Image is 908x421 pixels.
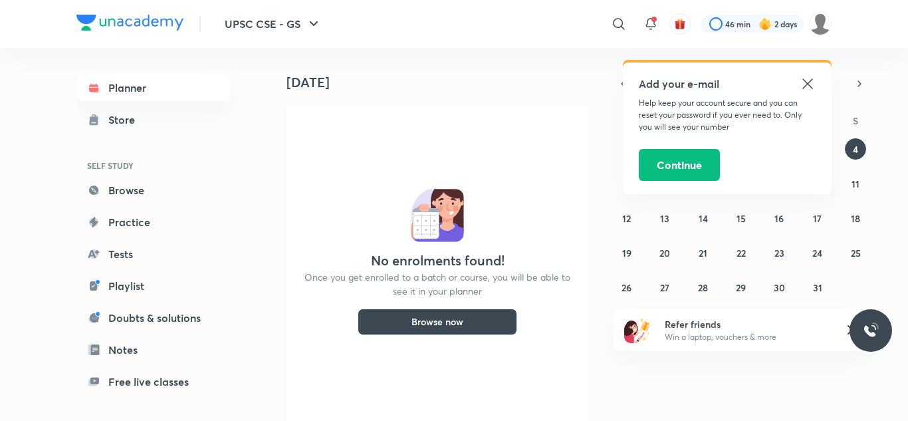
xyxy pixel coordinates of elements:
[863,323,879,339] img: ttu
[699,212,708,225] abbr: October 14, 2025
[693,277,714,298] button: October 28, 2025
[758,17,772,31] img: streak
[639,76,816,92] h5: Add your e-mail
[768,208,790,229] button: October 16, 2025
[654,208,675,229] button: October 13, 2025
[660,281,669,294] abbr: October 27, 2025
[411,189,464,242] img: No events
[616,242,637,263] button: October 19, 2025
[731,242,752,263] button: October 22, 2025
[286,74,599,90] h4: [DATE]
[693,242,714,263] button: October 21, 2025
[851,178,859,190] abbr: October 11, 2025
[731,208,752,229] button: October 15, 2025
[812,247,822,259] abbr: October 24, 2025
[660,212,669,225] abbr: October 13, 2025
[654,242,675,263] button: October 20, 2025
[807,208,828,229] button: October 17, 2025
[674,18,686,30] img: avatar
[768,242,790,263] button: October 23, 2025
[616,277,637,298] button: October 26, 2025
[845,173,866,194] button: October 11, 2025
[76,368,231,395] a: Free live classes
[813,212,822,225] abbr: October 17, 2025
[807,277,828,298] button: October 31, 2025
[853,143,858,156] abbr: October 4, 2025
[851,247,861,259] abbr: October 25, 2025
[845,242,866,263] button: October 25, 2025
[76,305,231,331] a: Doubts & solutions
[616,173,637,194] button: October 5, 2025
[851,212,860,225] abbr: October 18, 2025
[665,331,828,343] p: Win a laptop, vouchers & more
[809,13,832,35] img: Ankit
[76,15,183,34] a: Company Logo
[654,277,675,298] button: October 27, 2025
[358,309,517,335] button: Browse now
[616,208,637,229] button: October 12, 2025
[774,281,785,294] abbr: October 30, 2025
[639,97,816,133] p: Help keep your account secure and you can reset your password if you ever need to. Only you will ...
[624,317,651,343] img: referral
[774,247,784,259] abbr: October 23, 2025
[76,15,183,31] img: Company Logo
[665,317,828,331] h6: Refer friends
[699,247,707,259] abbr: October 21, 2025
[698,281,708,294] abbr: October 28, 2025
[622,212,631,225] abbr: October 12, 2025
[76,273,231,299] a: Playlist
[693,208,714,229] button: October 14, 2025
[217,11,330,37] button: UPSC CSE - GS
[736,281,746,294] abbr: October 29, 2025
[622,247,631,259] abbr: October 19, 2025
[639,149,720,181] button: Continue
[737,247,746,259] abbr: October 22, 2025
[853,114,858,127] abbr: Saturday
[302,270,572,298] p: Once you get enrolled to a batch or course, you will be able to see it in your planner
[731,277,752,298] button: October 29, 2025
[845,138,866,160] button: October 4, 2025
[845,208,866,229] button: October 18, 2025
[622,281,631,294] abbr: October 26, 2025
[669,13,691,35] button: avatar
[768,277,790,298] button: October 30, 2025
[813,281,822,294] abbr: October 31, 2025
[659,247,670,259] abbr: October 20, 2025
[108,112,143,128] div: Store
[76,337,231,363] a: Notes
[76,241,231,267] a: Tests
[76,209,231,235] a: Practice
[737,212,746,225] abbr: October 15, 2025
[76,106,231,133] a: Store
[76,154,231,177] h6: SELF STUDY
[807,242,828,263] button: October 24, 2025
[76,177,231,204] a: Browse
[76,74,231,101] a: Planner
[371,253,505,269] h4: No enrolments found!
[774,212,784,225] abbr: October 16, 2025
